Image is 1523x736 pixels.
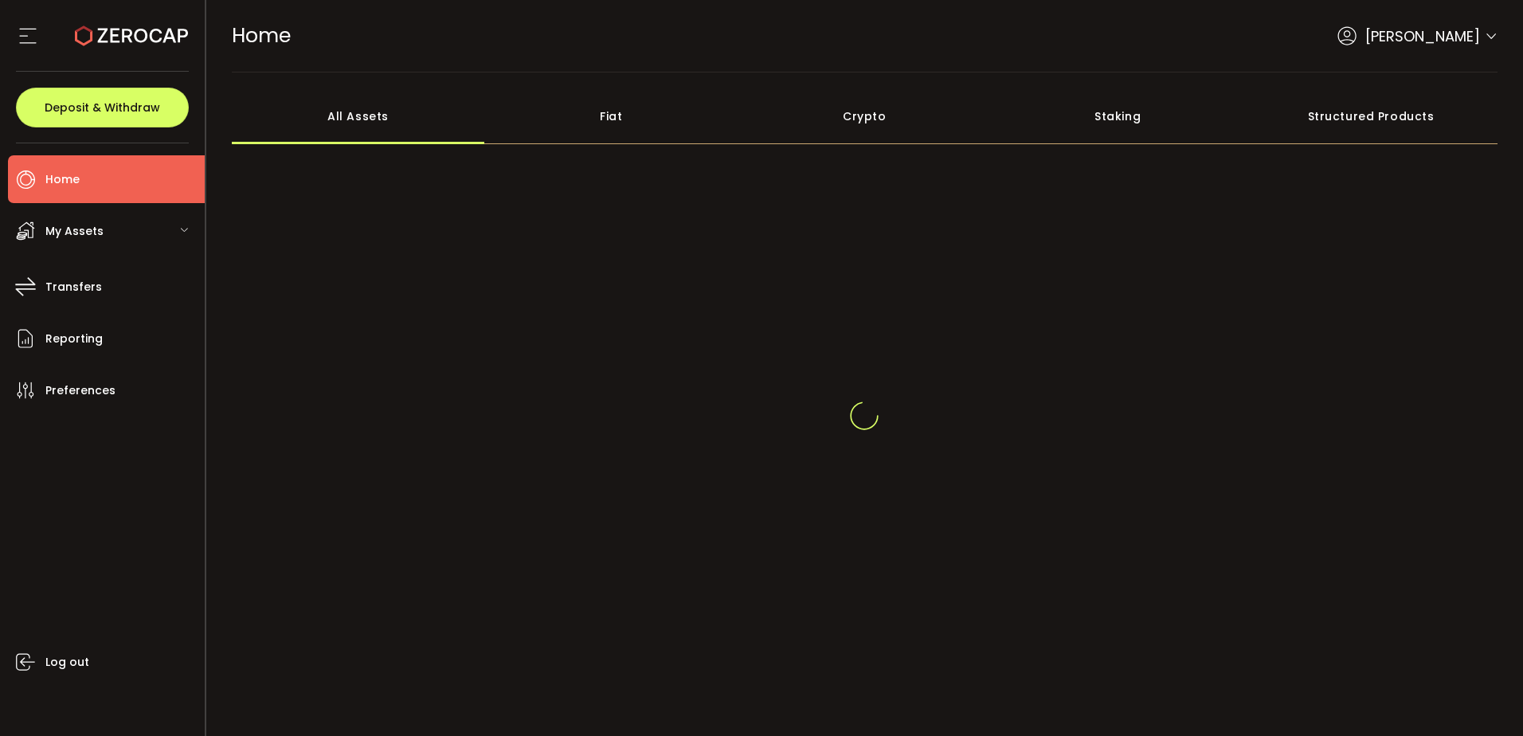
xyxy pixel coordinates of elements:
[1244,88,1498,144] div: Structured Products
[45,651,89,674] span: Log out
[45,327,103,350] span: Reporting
[991,88,1244,144] div: Staking
[16,88,189,127] button: Deposit & Withdraw
[232,22,291,49] span: Home
[484,88,738,144] div: Fiat
[45,102,160,113] span: Deposit & Withdraw
[1365,25,1480,47] span: [PERSON_NAME]
[45,276,102,299] span: Transfers
[232,88,485,144] div: All Assets
[738,88,991,144] div: Crypto
[45,168,80,191] span: Home
[45,379,115,402] span: Preferences
[45,220,104,243] span: My Assets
